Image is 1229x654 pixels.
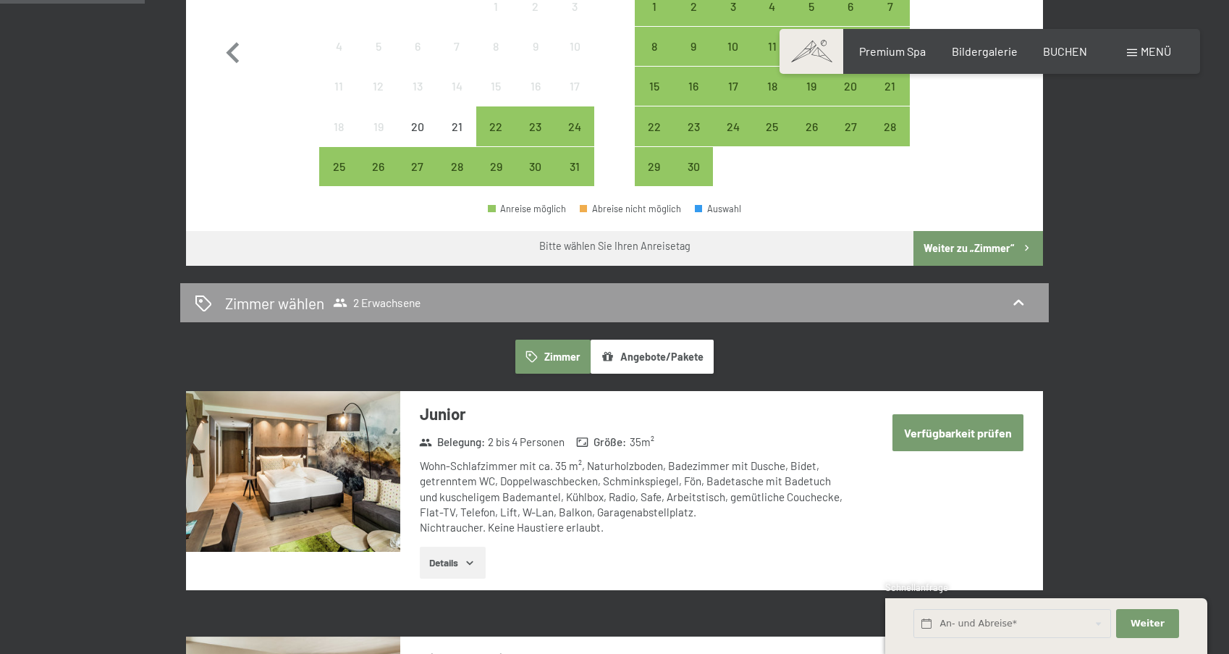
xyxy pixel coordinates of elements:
div: Auswahl [695,204,741,214]
div: Thu Aug 14 2025 [437,67,476,106]
div: 1 [478,1,514,37]
div: Anreise möglich [792,27,831,66]
div: Wed Sep 24 2025 [713,106,752,146]
div: Fri Sep 19 2025 [792,67,831,106]
div: Anreise möglich [713,27,752,66]
div: 14 [439,80,475,117]
div: Tue Aug 19 2025 [358,106,397,146]
div: 4 [321,41,357,77]
img: mss_renderimg.php [186,391,400,552]
div: 3 [714,1,751,37]
div: 20 [400,121,436,157]
div: Thu Sep 25 2025 [753,106,792,146]
div: Wed Aug 13 2025 [398,67,437,106]
div: Sun Aug 24 2025 [555,106,594,146]
div: Anreise nicht möglich [437,27,476,66]
div: Anreise nicht möglich [319,67,358,106]
div: 10 [714,41,751,77]
button: Weiter [1116,609,1178,639]
div: Anreise möglich [871,27,910,66]
div: Anreise möglich [437,147,476,186]
div: Anreise nicht möglich [398,27,437,66]
div: Thu Sep 11 2025 [753,27,792,66]
div: 13 [400,80,436,117]
div: Sun Sep 21 2025 [871,67,910,106]
div: Sat Aug 09 2025 [516,27,555,66]
span: 35 m² [630,435,654,450]
div: Anreise möglich [753,67,792,106]
div: Anreise möglich [753,27,792,66]
div: Anreise möglich [713,67,752,106]
div: 11 [321,80,357,117]
div: 23 [518,121,554,157]
div: Anreise möglich [398,147,437,186]
div: Anreise möglich [831,67,870,106]
div: 18 [321,121,357,157]
div: Tue Aug 05 2025 [358,27,397,66]
div: Sat Aug 30 2025 [516,147,555,186]
div: Sun Aug 31 2025 [555,147,594,186]
div: 5 [793,1,829,37]
div: 30 [675,161,711,197]
div: Fri Aug 15 2025 [476,67,515,106]
div: Anreise möglich [831,27,870,66]
div: Thu Aug 21 2025 [437,106,476,146]
div: Anreise möglich [555,106,594,146]
div: Sun Aug 10 2025 [555,27,594,66]
div: 25 [754,121,790,157]
div: 25 [321,161,357,197]
div: Anreise nicht möglich [319,106,358,146]
div: 22 [478,121,514,157]
div: 21 [872,80,908,117]
div: 19 [793,80,829,117]
div: Anreise möglich [358,147,397,186]
div: Anreise möglich [555,147,594,186]
div: Sun Sep 28 2025 [871,106,910,146]
button: Verfügbarkeit prüfen [892,414,1023,451]
div: 11 [754,41,790,77]
div: Sat Sep 13 2025 [831,27,870,66]
div: 9 [675,41,711,77]
div: Mon Aug 25 2025 [319,147,358,186]
div: 16 [675,80,711,117]
div: Anreise nicht möglich [437,67,476,106]
div: 12 [360,80,396,117]
div: Thu Aug 28 2025 [437,147,476,186]
div: Mon Sep 15 2025 [635,67,674,106]
div: Anreise nicht möglich [319,27,358,66]
div: 29 [636,161,672,197]
div: Sat Sep 20 2025 [831,67,870,106]
div: Abreise nicht möglich [580,204,681,214]
button: Zimmer [515,340,591,373]
div: 24 [714,121,751,157]
div: Anreise möglich [674,106,713,146]
div: Anreise nicht möglich [516,27,555,66]
div: Anreise möglich [674,27,713,66]
strong: Größe : [576,435,627,450]
div: Tue Sep 30 2025 [674,147,713,186]
div: Anreise nicht möglich [476,67,515,106]
div: Wohn-Schlafzimmer mit ca. 35 m², Naturholzboden, Badezimmer mit Dusche, Bidet, getrenntem WC, Dop... [420,458,850,535]
div: 3 [557,1,593,37]
div: 24 [557,121,593,157]
div: 6 [400,41,436,77]
div: Sat Aug 16 2025 [516,67,555,106]
div: Tue Sep 16 2025 [674,67,713,106]
div: Tue Aug 26 2025 [358,147,397,186]
div: 15 [478,80,514,117]
div: Mon Aug 18 2025 [319,106,358,146]
div: Mon Sep 22 2025 [635,106,674,146]
div: Mon Sep 08 2025 [635,27,674,66]
strong: Belegung : [419,435,485,450]
a: Bildergalerie [952,44,1018,58]
div: 29 [478,161,514,197]
div: Anreise nicht möglich [398,106,437,146]
div: 2 [675,1,711,37]
div: Anreise möglich [635,67,674,106]
div: 16 [518,80,554,117]
div: Anreise nicht möglich [437,106,476,146]
div: 8 [636,41,672,77]
div: Wed Sep 17 2025 [713,67,752,106]
div: 30 [518,161,554,197]
div: Anreise möglich [871,67,910,106]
